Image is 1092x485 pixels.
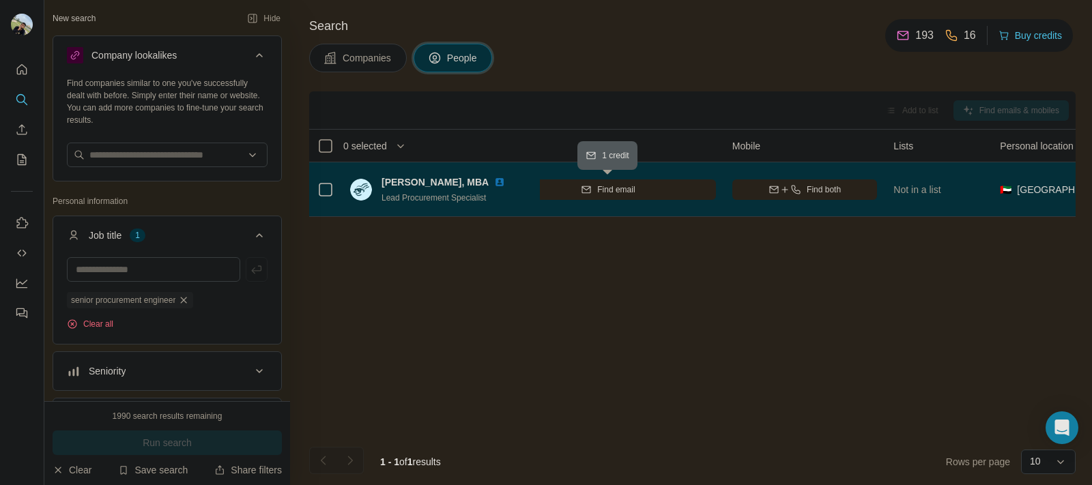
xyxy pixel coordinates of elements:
[130,229,145,241] div: 1
[11,57,33,82] button: Quick start
[946,455,1010,469] span: Rows per page
[1000,183,1011,196] span: 🇦🇪
[53,219,281,257] button: Job title1
[11,147,33,172] button: My lists
[399,456,407,467] span: of
[11,14,33,35] img: Avatar
[11,271,33,295] button: Dashboard
[11,87,33,112] button: Search
[1046,411,1078,444] div: Open Intercom Messenger
[118,463,188,477] button: Save search
[53,355,281,387] button: Seniority
[447,51,478,65] span: People
[89,229,121,242] div: Job title
[500,179,716,200] button: Find email
[238,8,290,29] button: Hide
[91,48,177,62] div: Company lookalikes
[1000,139,1073,153] span: Personal location
[11,211,33,235] button: Use Surfe on LinkedIn
[343,51,392,65] span: Companies
[343,139,387,153] span: 0 selected
[732,139,760,153] span: Mobile
[964,27,976,44] p: 16
[382,193,486,203] span: Lead Procurement Specialist
[53,463,91,477] button: Clear
[597,183,635,196] span: Find email
[494,177,505,188] img: LinkedIn logo
[407,456,413,467] span: 1
[807,183,841,196] span: Find both
[998,26,1062,45] button: Buy credits
[53,39,281,77] button: Company lookalikes
[350,179,372,201] img: Avatar
[67,318,113,330] button: Clear all
[915,27,934,44] p: 193
[893,184,940,195] span: Not in a list
[309,16,1076,35] h4: Search
[380,456,441,467] span: results
[67,77,268,126] div: Find companies similar to one you've successfully dealt with before. Simply enter their name or w...
[732,179,878,200] button: Find both
[1030,454,1041,468] p: 10
[53,12,96,25] div: New search
[113,410,222,422] div: 1990 search results remaining
[380,456,399,467] span: 1 - 1
[893,139,913,153] span: Lists
[11,301,33,325] button: Feedback
[214,463,282,477] button: Share filters
[11,117,33,142] button: Enrich CSV
[89,364,126,378] div: Seniority
[382,175,489,189] span: [PERSON_NAME], MBA
[53,195,282,207] p: Personal information
[11,241,33,265] button: Use Surfe API
[1017,183,1090,196] span: [GEOGRAPHIC_DATA]
[71,294,175,306] span: senior procurement engineer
